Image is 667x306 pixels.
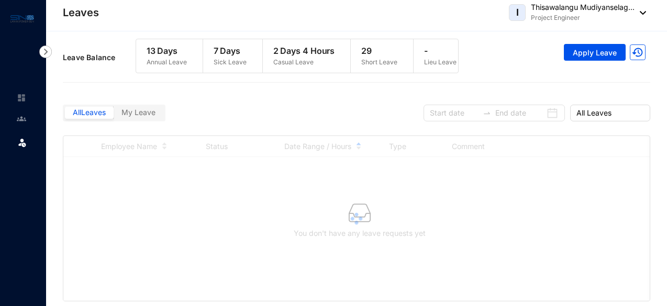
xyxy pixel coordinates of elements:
[361,57,397,67] p: Short Leave
[8,87,34,108] li: Home
[483,109,491,117] span: to
[147,44,187,57] p: 13 Days
[147,57,187,67] p: Annual Leave
[495,107,544,119] input: End date
[635,11,646,15] img: dropdown-black.8e83cc76930a90b1a4fdb6d089b7bf3a.svg
[576,105,644,121] span: All Leaves
[361,44,397,57] p: 29
[17,137,27,148] img: leave.99b8a76c7fa76a53782d.svg
[8,108,34,129] li: Contacts
[39,46,52,58] img: nav-icon-right.af6afadce00d159da59955279c43614e.svg
[483,109,491,117] span: swap-right
[516,8,519,17] span: I
[630,44,646,60] img: LogTrail.35c9aa35263bf2dfc41e2a690ab48f33.svg
[424,57,457,67] p: Lieu Leave
[73,108,106,117] span: All Leaves
[564,44,626,61] button: Apply Leave
[424,44,457,57] p: -
[63,52,136,63] p: Leave Balance
[531,2,635,13] p: Thisawalangu Mudiyanselag...
[63,5,99,20] p: Leaves
[214,57,247,67] p: Sick Leave
[17,114,26,123] img: people-unselected.118708e94b43a90eceab.svg
[121,108,155,117] span: My Leave
[273,44,335,57] p: 2 Days 4 Hours
[214,44,247,57] p: 7 Days
[17,93,26,103] img: home-unselected.a29eae3204392db15eaf.svg
[273,57,335,67] p: Casual Leave
[430,107,479,119] input: Start date
[10,13,34,25] img: logo
[573,48,617,58] span: Apply Leave
[531,13,635,23] p: Project Engineer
